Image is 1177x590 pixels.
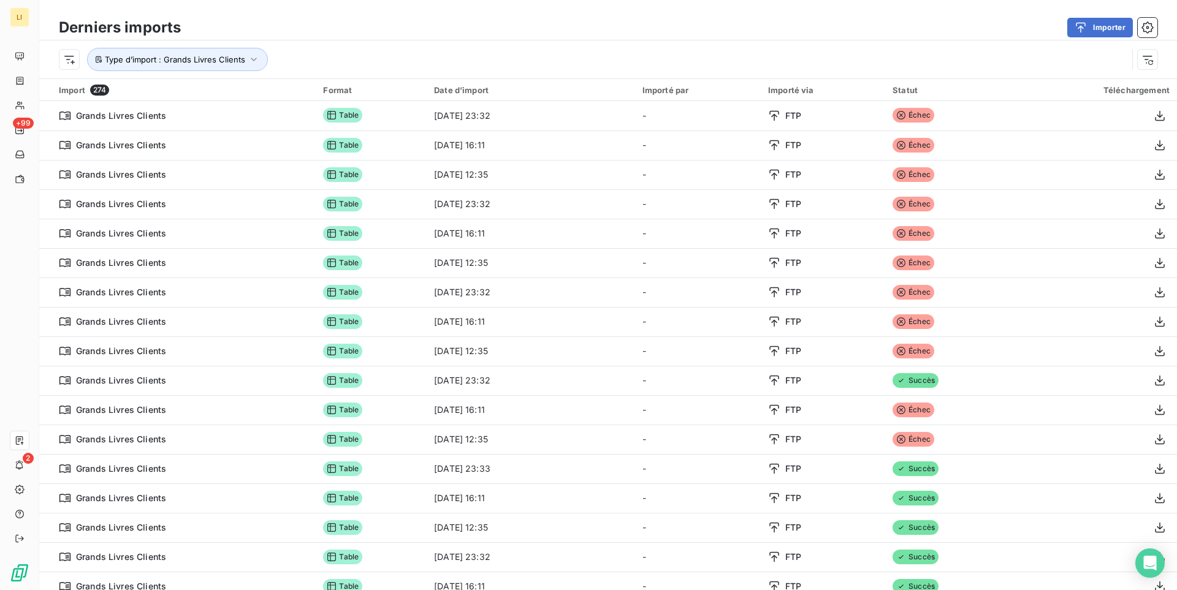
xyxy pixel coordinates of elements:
td: - [635,513,761,542]
td: [DATE] 23:32 [427,278,635,307]
td: - [635,366,761,395]
td: - [635,189,761,219]
td: - [635,454,761,483]
span: Échec [893,344,934,358]
span: FTP [785,492,801,504]
div: Importé via [768,85,878,95]
span: Succès [893,461,939,476]
div: Format [323,85,419,95]
td: [DATE] 16:11 [427,219,635,248]
div: Open Intercom Messenger [1135,548,1165,578]
span: FTP [785,463,801,475]
span: Table [323,285,362,300]
span: FTP [785,198,801,210]
span: FTP [785,374,801,387]
td: - [635,248,761,278]
button: Importer [1067,18,1133,37]
td: [DATE] 23:32 [427,101,635,130]
td: [DATE] 23:32 [427,189,635,219]
td: [DATE] 12:35 [427,425,635,454]
span: Échec [893,403,934,417]
span: Type d’import : Grands Livres Clients [105,55,245,64]
td: [DATE] 23:33 [427,454,635,483]
span: Grands Livres Clients [76,404,166,416]
span: Grands Livres Clients [76,286,166,298]
span: Table [323,314,362,329]
td: [DATE] 16:11 [427,395,635,425]
span: Grands Livres Clients [76,139,166,151]
td: - [635,278,761,307]
span: Table [323,550,362,564]
span: Table [323,108,362,123]
div: Import [59,85,308,96]
div: Téléchargement [1018,85,1170,95]
td: - [635,130,761,160]
span: Succès [893,520,939,535]
img: Logo LeanPay [10,563,29,583]
span: Table [323,403,362,417]
td: - [635,219,761,248]
td: [DATE] 12:35 [427,513,635,542]
span: Échec [893,167,934,182]
span: FTP [785,139,801,151]
span: Échec [893,197,934,211]
td: [DATE] 16:11 [427,307,635,336]
span: FTP [785,433,801,445]
span: +99 [13,118,34,129]
span: Échec [893,255,934,270]
span: FTP [785,257,801,269]
span: Échec [893,108,934,123]
td: - [635,336,761,366]
span: Grands Livres Clients [76,345,166,357]
td: - [635,160,761,189]
span: Échec [893,314,934,329]
span: Table [323,197,362,211]
span: FTP [785,286,801,298]
span: Table [323,520,362,535]
button: Type d’import : Grands Livres Clients [87,48,268,71]
span: FTP [785,345,801,357]
td: [DATE] 23:32 [427,366,635,395]
span: 2 [23,453,34,464]
span: 274 [90,85,109,96]
td: [DATE] 23:32 [427,542,635,572]
span: Succès [893,550,939,564]
td: [DATE] 16:11 [427,483,635,513]
span: Table [323,373,362,388]
td: [DATE] 16:11 [427,130,635,160]
div: Importé par [642,85,753,95]
div: Statut [893,85,1003,95]
span: FTP [785,404,801,416]
span: Grands Livres Clients [76,168,166,181]
span: Grands Livres Clients [76,521,166,534]
td: - [635,425,761,454]
span: Grands Livres Clients [76,316,166,328]
span: FTP [785,227,801,240]
td: - [635,307,761,336]
span: Grands Livres Clients [76,492,166,504]
span: Grands Livres Clients [76,198,166,210]
span: FTP [785,168,801,181]
span: Table [323,226,362,241]
span: Table [323,138,362,153]
td: [DATE] 12:35 [427,336,635,366]
span: Table [323,344,362,358]
span: FTP [785,110,801,122]
span: Grands Livres Clients [76,433,166,445]
span: Table [323,491,362,505]
span: Grands Livres Clients [76,110,166,122]
span: Échec [893,432,934,447]
td: [DATE] 12:35 [427,248,635,278]
span: Échec [893,226,934,241]
div: LI [10,7,29,27]
span: Grands Livres Clients [76,227,166,240]
span: Succès [893,491,939,505]
td: [DATE] 12:35 [427,160,635,189]
span: Table [323,167,362,182]
span: FTP [785,316,801,328]
td: - [635,395,761,425]
span: Grands Livres Clients [76,257,166,269]
span: Succès [893,373,939,388]
span: Table [323,432,362,447]
span: FTP [785,551,801,563]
